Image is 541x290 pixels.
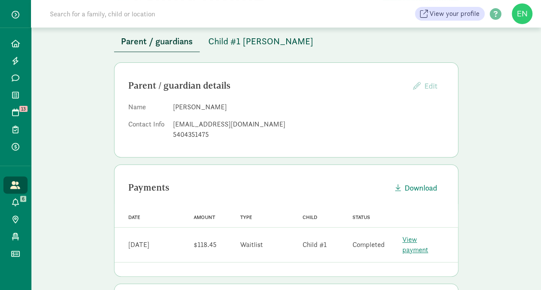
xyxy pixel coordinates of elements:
[303,240,327,250] div: Child #1
[128,119,166,143] dt: Contact Info
[201,31,320,52] button: Child #1 [PERSON_NAME]
[128,102,166,116] dt: Name
[128,79,406,93] div: Parent / guardian details
[415,7,485,21] a: View your profile
[121,34,193,48] span: Parent / guardians
[3,194,28,211] a: 6
[19,106,28,112] span: 13
[424,81,437,91] span: Edit
[402,235,428,254] a: View payment
[45,5,286,22] input: Search for a family, child or location
[173,119,444,130] div: [EMAIL_ADDRESS][DOMAIN_NAME]
[128,181,388,194] div: Payments
[406,77,444,95] button: Edit
[173,102,444,112] dd: [PERSON_NAME]
[352,214,370,220] span: Status
[201,37,320,46] a: Child #1 [PERSON_NAME]
[3,104,28,121] a: 13
[405,182,437,194] span: Download
[173,130,444,140] div: 5404351475
[430,9,479,19] span: View your profile
[194,214,215,220] span: Amount
[240,240,263,250] div: Waitlist
[352,240,385,250] div: Completed
[128,240,149,250] div: [DATE]
[194,240,216,250] div: $118.45
[498,249,541,290] iframe: Chat Widget
[240,214,252,220] span: Type
[128,214,140,220] span: Date
[114,31,200,52] button: Parent / guardians
[303,214,317,220] span: Child
[208,34,313,48] span: Child #1 [PERSON_NAME]
[388,179,444,197] button: Download
[20,196,26,202] span: 6
[114,37,200,46] a: Parent / guardians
